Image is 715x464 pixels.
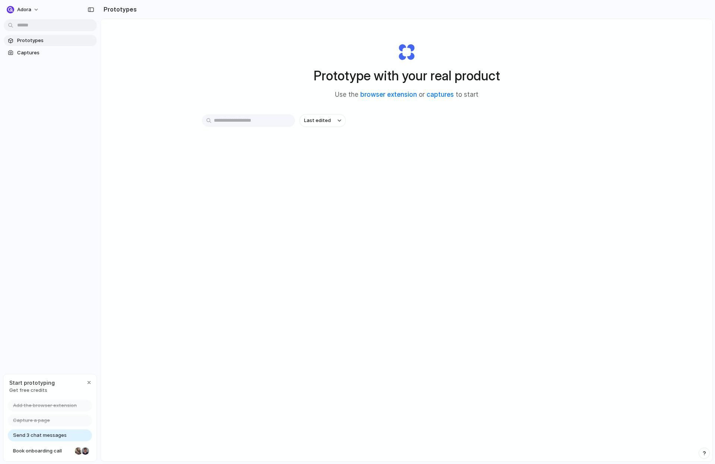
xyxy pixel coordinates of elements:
[8,445,92,457] a: Book onboarding call
[17,6,31,13] span: adora
[17,49,94,57] span: Captures
[360,91,417,98] a: browser extension
[9,379,55,387] span: Start prototyping
[13,402,77,409] span: Add the browser extension
[4,35,97,46] a: Prototypes
[300,114,346,127] button: Last edited
[81,447,90,455] div: Christian Iacullo
[101,5,137,14] h2: Prototypes
[13,447,72,455] span: Book onboarding call
[4,47,97,58] a: Captures
[427,91,454,98] a: captures
[4,4,43,16] button: adora
[335,90,478,100] span: Use the or to start
[304,117,331,124] span: Last edited
[13,432,67,439] span: Send 3 chat messages
[9,387,55,394] span: Get free credits
[314,66,500,86] h1: Prototype with your real product
[74,447,83,455] div: Nicole Kubica
[13,417,50,424] span: Capture a page
[17,37,94,44] span: Prototypes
